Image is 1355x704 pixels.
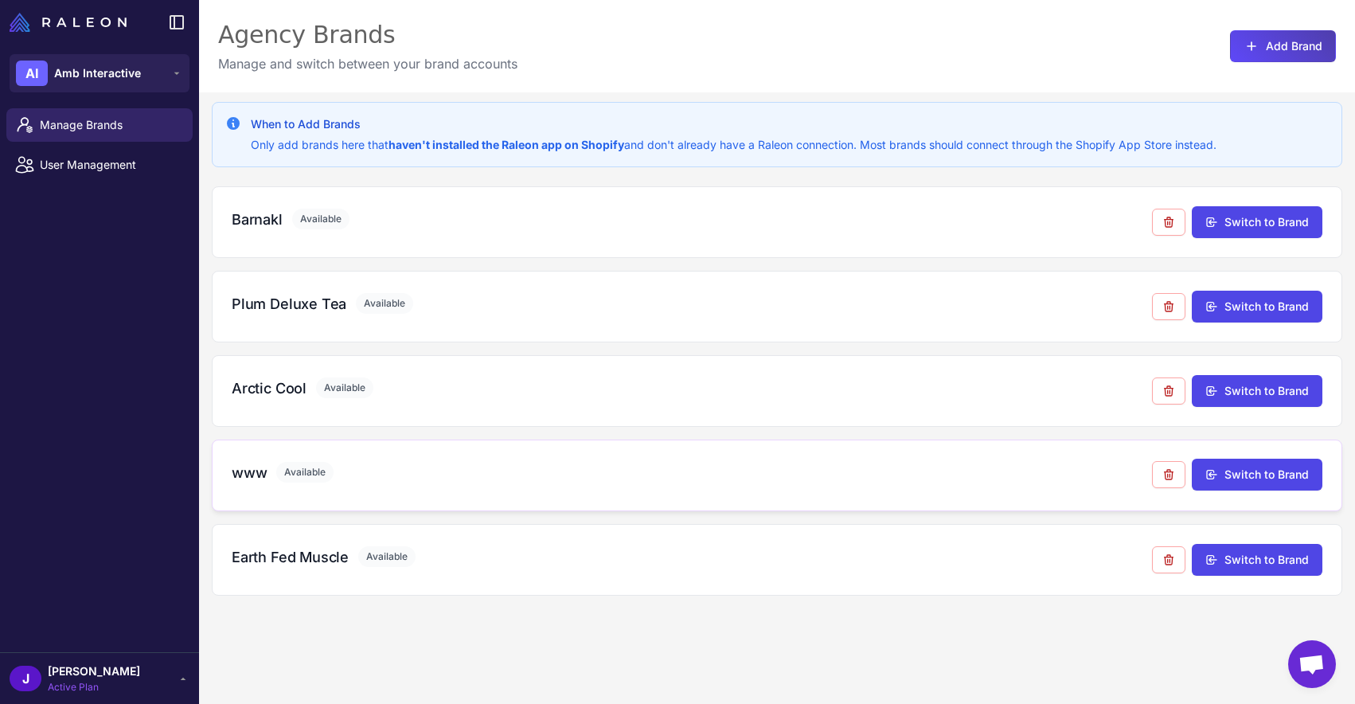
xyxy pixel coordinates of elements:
[10,13,133,32] a: Raleon Logo
[232,546,349,568] h3: Earth Fed Muscle
[1152,377,1185,405] button: Remove from agency
[10,666,41,691] div: J
[1152,546,1185,573] button: Remove from agency
[218,19,517,51] div: Agency Brands
[218,54,517,73] p: Manage and switch between your brand accounts
[6,148,193,182] a: User Management
[1152,293,1185,320] button: Remove from agency
[1230,30,1336,62] button: Add Brand
[316,377,373,398] span: Available
[40,116,180,134] span: Manage Brands
[232,293,346,315] h3: Plum Deluxe Tea
[16,61,48,86] div: AI
[1288,640,1336,688] div: Open chat
[232,209,283,230] h3: Barnakl
[1192,459,1322,491] button: Switch to Brand
[232,462,267,483] h3: www
[10,54,189,92] button: AIAmb Interactive
[6,108,193,142] a: Manage Brands
[1152,461,1185,488] button: Remove from agency
[40,156,180,174] span: User Management
[1192,291,1322,323] button: Switch to Brand
[292,209,349,229] span: Available
[10,13,127,32] img: Raleon Logo
[1192,544,1322,576] button: Switch to Brand
[358,546,416,567] span: Available
[276,462,334,483] span: Available
[1152,209,1185,236] button: Remove from agency
[48,663,140,680] span: [PERSON_NAME]
[356,293,413,314] span: Available
[1192,206,1322,238] button: Switch to Brand
[232,377,307,399] h3: Arctic Cool
[389,138,624,151] strong: haven't installed the Raleon app on Shopify
[251,136,1216,154] p: Only add brands here that and don't already have a Raleon connection. Most brands should connect ...
[48,680,140,694] span: Active Plan
[54,65,141,82] span: Amb Interactive
[1192,375,1322,407] button: Switch to Brand
[251,115,1216,133] h3: When to Add Brands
